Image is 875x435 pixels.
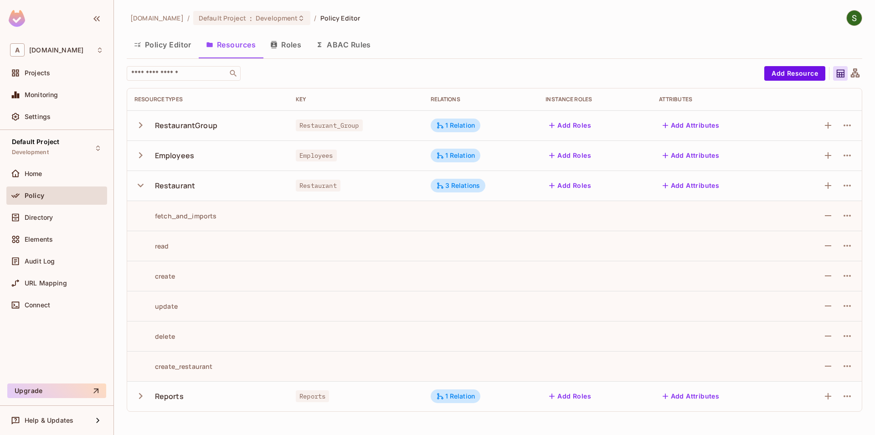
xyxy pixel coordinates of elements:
img: Shakti Seniyar [847,10,862,26]
button: Add Roles [546,118,595,133]
span: Restaurant [296,180,340,192]
button: Upgrade [7,383,106,398]
button: Add Roles [546,178,595,193]
span: A [10,43,25,57]
div: Restaurant [155,181,196,191]
button: Resources [199,33,263,56]
button: ABAC Rules [309,33,378,56]
span: the active workspace [130,14,184,22]
span: Connect [25,301,50,309]
span: Employees [296,150,336,161]
span: Reports [296,390,329,402]
button: Roles [263,33,309,56]
button: Add Roles [546,148,595,163]
span: Development [256,14,298,22]
div: Instance roles [546,96,644,103]
span: Settings [25,113,51,120]
div: Reports [155,391,184,401]
div: Resource Types [134,96,281,103]
div: read [134,242,169,250]
span: Home [25,170,42,177]
div: create [134,272,175,280]
span: Directory [25,214,53,221]
div: 3 Relations [436,181,480,190]
span: Projects [25,69,50,77]
span: Default Project [199,14,246,22]
div: Attributes [659,96,775,103]
li: / [187,14,190,22]
div: RestaurantGroup [155,120,217,130]
div: Key [296,96,416,103]
button: Add Roles [546,389,595,404]
span: Help & Updates [25,417,73,424]
button: Add Attributes [659,148,723,163]
button: Add Attributes [659,178,723,193]
div: create_restaurant [134,362,213,371]
span: Elements [25,236,53,243]
div: 1 Relation [436,121,475,129]
span: Policy [25,192,44,199]
span: Policy Editor [320,14,360,22]
img: SReyMgAAAABJRU5ErkJggg== [9,10,25,27]
span: Development [12,149,49,156]
div: 1 Relation [436,151,475,160]
button: Policy Editor [127,33,199,56]
div: update [134,302,178,311]
div: fetch_and_imports [134,212,217,220]
button: Add Resource [764,66,825,81]
button: Add Attributes [659,389,723,404]
span: Audit Log [25,258,55,265]
button: Add Attributes [659,118,723,133]
div: 1 Relation [436,392,475,400]
span: Workspace: allerin.com [29,47,83,54]
div: delete [134,332,175,341]
div: Employees [155,150,194,161]
span: Monitoring [25,91,58,98]
span: : [249,15,252,22]
span: Default Project [12,138,59,145]
span: Restaurant_Group [296,119,362,131]
div: Relations [431,96,531,103]
span: URL Mapping [25,280,67,287]
li: / [314,14,316,22]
